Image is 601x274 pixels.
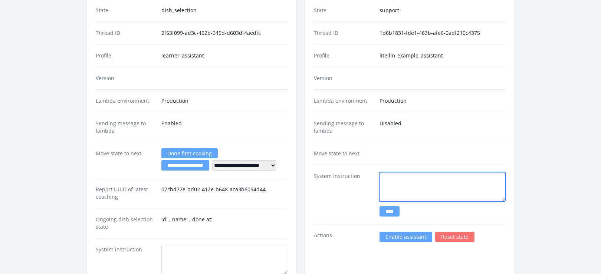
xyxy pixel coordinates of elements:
dd: learner_assistant [161,52,287,59]
dt: Lambda environment [314,97,374,105]
dd: support [380,7,505,14]
dd: Production [380,97,505,105]
dt: Lambda environment [96,97,155,105]
dt: System instruction [314,172,374,217]
dd: 1d6b1831-fde1-463b-afe6-0adf210c4375 [380,29,505,37]
dd: 2f53f099-ad3c-462b-945d-d603df4aedfc [161,29,287,37]
dt: Sending message to lambda [314,120,374,135]
dt: Ongoing dish selection state [96,216,155,231]
dt: Profile [96,52,155,59]
dt: Version [96,75,155,82]
dt: Version [314,75,374,82]
dd: Production [161,97,287,105]
dd: Enabled [161,120,287,135]
a: Done first cooking [161,148,218,158]
dd: dish_selection [161,7,287,14]
dt: Sending message to lambda [96,120,155,135]
dt: Thread ID [314,29,374,37]
dt: Move state to next [314,150,374,157]
dd: litellm_example_assistant [380,52,505,59]
dt: State [96,7,155,14]
a: Enable assistant [380,232,432,242]
dt: State [314,7,374,14]
dt: Thread ID [96,29,155,37]
dt: Profile [314,52,374,59]
dd: 07cbd72e-bd02-412e-b648-aca3b6054d44 [161,186,287,201]
a: Reset state [435,232,474,242]
dd: id: , name: , done at: [161,216,287,231]
dd: Disabled [380,120,505,135]
dt: Report UUID of latest coaching [96,186,155,201]
dt: Move state to next [96,150,155,171]
dt: Actions [314,232,374,242]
